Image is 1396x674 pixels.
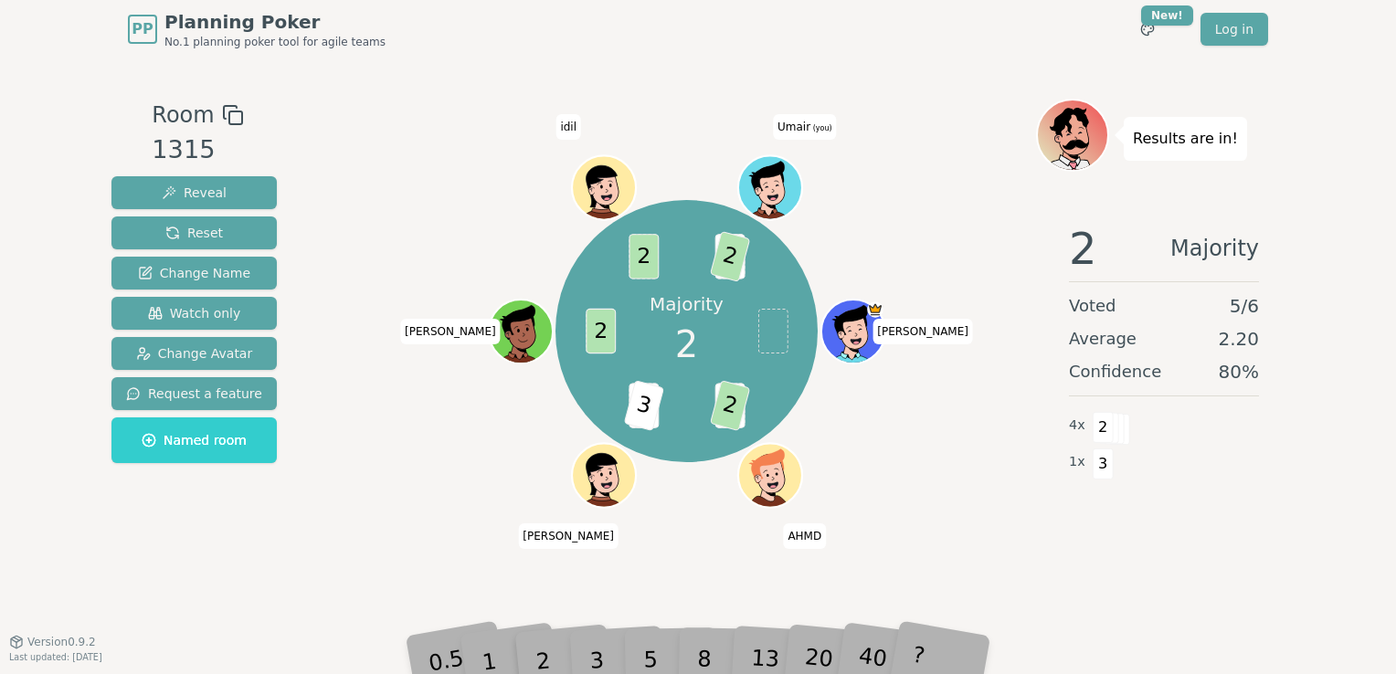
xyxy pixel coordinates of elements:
button: Click to change your avatar [740,157,800,217]
span: Room [152,99,214,132]
span: 80 % [1219,359,1259,384]
div: 1315 [152,132,243,169]
span: 4 x [1069,416,1085,436]
span: Click to change your name [783,523,826,549]
span: Planning Poker [164,9,386,35]
span: (you) [810,124,832,132]
span: PP [132,18,153,40]
span: Click to change your name [518,523,619,549]
span: Request a feature [126,384,262,403]
span: 2 [709,231,750,282]
span: Watch only [148,304,241,322]
span: 3 [1093,448,1114,479]
button: Change Name [111,257,277,290]
button: Named room [111,417,277,463]
button: Reset [111,216,277,249]
span: 2 [586,309,616,353]
span: 2.20 [1218,326,1259,352]
span: Change Avatar [136,344,253,363]
button: Watch only [111,297,277,330]
a: PPPlanning PokerNo.1 planning poker tool for agile teams [128,9,386,49]
span: Voted [1069,293,1116,319]
span: Reveal [162,184,227,202]
span: 3 [623,380,664,431]
span: 2 [1069,226,1097,270]
span: Reset [165,224,223,242]
p: Majority [650,291,724,317]
button: Reveal [111,176,277,209]
span: 1 x [1069,452,1085,472]
span: Click to change your name [773,114,837,140]
span: Click to change your name [872,319,973,344]
button: Change Avatar [111,337,277,370]
button: Version0.9.2 [9,635,96,649]
span: Confidence [1069,359,1161,384]
span: 2 [629,234,659,279]
span: No.1 planning poker tool for agile teams [164,35,386,49]
span: 2 [1093,412,1114,443]
span: Last updated: [DATE] [9,652,102,662]
span: 2 [675,317,698,372]
span: Jessica is the host [867,301,883,318]
button: Request a feature [111,377,277,410]
span: Click to change your name [400,319,501,344]
a: Log in [1200,13,1268,46]
span: 5 / 6 [1230,293,1259,319]
span: Click to change your name [555,114,581,140]
span: Version 0.9.2 [27,635,96,649]
span: Average [1069,326,1137,352]
button: New! [1131,13,1164,46]
span: 2 [709,380,750,431]
span: Majority [1170,226,1259,270]
div: New! [1141,5,1193,26]
p: Results are in! [1133,126,1238,152]
span: Change Name [138,264,250,282]
span: Named room [142,431,247,449]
